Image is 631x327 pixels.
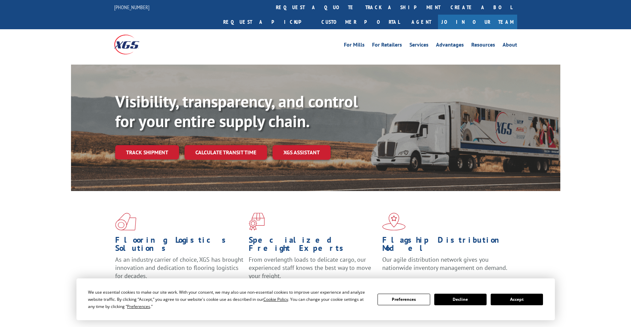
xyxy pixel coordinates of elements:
[249,236,377,256] h1: Specialized Freight Experts
[218,15,316,29] a: Request a pickup
[372,42,402,50] a: For Retailers
[503,42,517,50] a: About
[344,42,365,50] a: For Mills
[382,213,406,230] img: xgs-icon-flagship-distribution-model-red
[114,4,150,11] a: [PHONE_NUMBER]
[436,42,464,50] a: Advantages
[491,294,543,305] button: Accept
[382,236,511,256] h1: Flagship Distribution Model
[127,304,150,309] span: Preferences
[409,42,428,50] a: Services
[471,42,495,50] a: Resources
[88,289,369,310] div: We use essential cookies to make our site work. With your consent, we may also use non-essential ...
[115,145,179,159] a: Track shipment
[405,15,438,29] a: Agent
[382,278,467,286] a: Learn More >
[273,145,331,160] a: XGS ASSISTANT
[115,236,244,256] h1: Flooring Logistics Solutions
[115,91,358,132] b: Visibility, transparency, and control for your entire supply chain.
[382,256,507,272] span: Our agile distribution network gives you nationwide inventory management on demand.
[438,15,517,29] a: Join Our Team
[115,256,243,280] span: As an industry carrier of choice, XGS has brought innovation and dedication to flooring logistics...
[115,213,136,230] img: xgs-icon-total-supply-chain-intelligence-red
[249,213,265,230] img: xgs-icon-focused-on-flooring-red
[76,278,555,320] div: Cookie Consent Prompt
[263,296,288,302] span: Cookie Policy
[378,294,430,305] button: Preferences
[249,256,377,286] p: From overlength loads to delicate cargo, our experienced staff knows the best way to move your fr...
[434,294,487,305] button: Decline
[316,15,405,29] a: Customer Portal
[185,145,267,160] a: Calculate transit time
